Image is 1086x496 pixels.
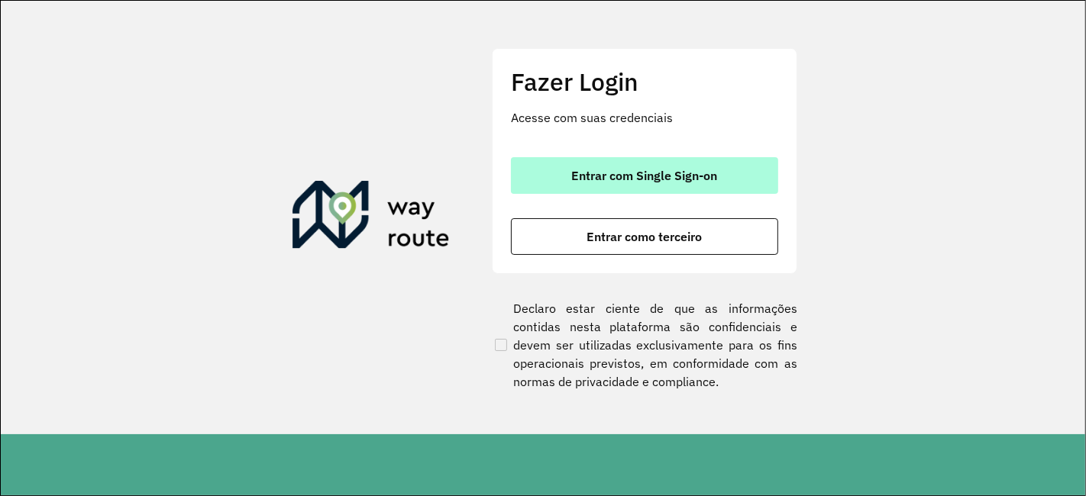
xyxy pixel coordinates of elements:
span: Entrar como terceiro [587,230,703,243]
button: button [511,157,778,194]
p: Acesse com suas credenciais [511,108,778,127]
button: button [511,218,778,255]
img: Roteirizador AmbevTech [293,181,450,254]
label: Declaro estar ciente de que as informações contidas nesta plataforma são confidenciais e devem se... [492,299,797,391]
span: Entrar com Single Sign-on [572,169,718,182]
h2: Fazer Login [511,67,778,96]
